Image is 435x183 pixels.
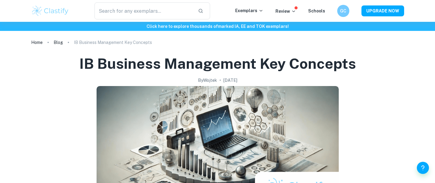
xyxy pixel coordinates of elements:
img: Clastify logo [31,5,70,17]
p: Review [275,8,296,15]
h6: Click here to explore thousands of marked IA, EE and TOK exemplars ! [1,23,434,30]
h2: [DATE] [223,77,237,84]
input: Search for any exemplars... [94,2,193,19]
h1: IB Business Management Key Concepts [79,54,356,73]
button: UPGRADE NOW [361,5,404,16]
button: GC [337,5,349,17]
p: Exemplars [235,7,263,14]
p: IB Business Management Key Concepts [74,39,152,46]
h2: By Wojtek [198,77,217,84]
a: Blog [54,38,63,47]
a: Home [31,38,43,47]
h6: GC [340,8,347,14]
a: Schools [308,8,325,13]
button: Help and Feedback [417,162,429,174]
p: • [219,77,221,84]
